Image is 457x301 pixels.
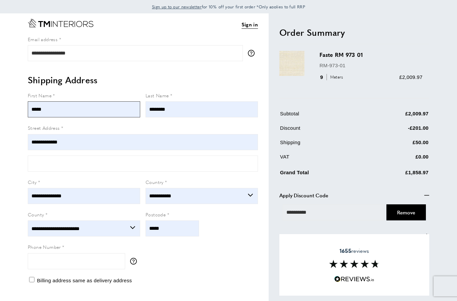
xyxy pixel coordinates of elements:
[327,74,345,80] span: Meters
[28,36,58,42] span: Email address
[386,204,426,220] button: Cancel Coupon
[280,110,362,123] td: Subtotal
[279,191,328,199] span: Apply Discount Code
[399,74,423,80] span: £2,009.97
[319,51,423,59] h3: Faste RM 973 01
[340,247,351,255] strong: 1655
[334,276,374,282] img: Reviews.io 5 stars
[363,153,429,166] td: £0.00
[329,260,379,268] img: Reviews section
[363,138,429,152] td: £50.00
[397,209,415,216] span: Cancel Coupon
[319,62,423,70] p: RM-973-01
[280,167,362,182] td: Grand Total
[130,258,140,265] button: More information
[280,153,362,166] td: VAT
[28,74,258,86] h2: Shipping Address
[146,211,166,218] span: Postcode
[280,138,362,152] td: Shipping
[152,3,202,10] a: Sign up to our newsletter
[152,4,305,10] span: for 10% off your first order *Only applies to full RRP
[363,124,429,137] td: -£201.00
[248,50,258,57] button: More information
[152,4,202,10] span: Sign up to our newsletter
[363,167,429,182] td: £1,858.97
[319,73,345,81] div: 9
[363,110,429,123] td: £2,009.97
[28,92,52,99] span: First Name
[28,179,37,185] span: City
[29,277,34,282] input: Billing address same as delivery address
[28,243,61,250] span: Phone Number
[146,179,164,185] span: Country
[279,26,429,38] h2: Order Summary
[146,92,169,99] span: Last Name
[279,232,332,240] span: Apply Order Comment
[28,124,60,131] span: Street Address
[280,124,362,137] td: Discount
[37,278,132,283] span: Billing address same as delivery address
[279,51,304,76] img: Faste RM 973 01
[28,211,44,218] span: County
[340,247,369,254] span: reviews
[28,19,93,27] a: Go to Home page
[242,20,258,29] a: Sign in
